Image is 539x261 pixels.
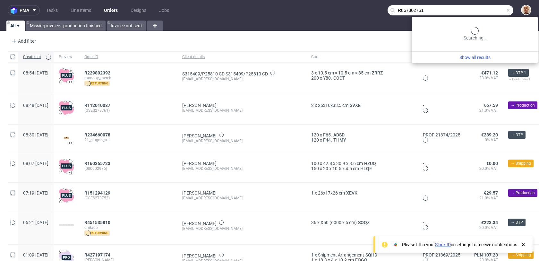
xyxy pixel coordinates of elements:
[371,70,384,75] span: ZRRZ
[84,103,110,108] span: R112010087
[311,103,413,108] div: x
[84,231,110,236] span: returning
[182,166,301,171] div: [EMAIL_ADDRESS][DOMAIN_NAME]
[59,100,74,116] img: plus-icon.676465ae8f3a83198b3f.png
[69,141,73,145] div: +1
[311,220,316,225] span: 36
[23,54,43,60] span: Created at
[435,242,451,247] a: Slack ID
[23,132,48,137] span: 08:30 [DATE]
[107,21,146,31] a: Invoice not sent
[23,161,48,166] span: 08:07 [DATE]
[481,70,498,75] span: €471.12
[471,108,498,113] span: 21.0% VAT
[486,161,498,166] span: €0.00
[84,190,110,196] span: R151294129
[26,21,106,31] a: Missing invoice - production finished
[84,252,110,257] span: R427197174
[484,103,498,108] span: €67.59
[359,166,373,171] a: HLQE
[9,36,37,46] div: Add filter
[69,171,73,174] div: +1
[481,132,498,137] span: €289.20
[84,161,112,166] a: R160365723
[423,70,460,82] div: -
[182,226,301,231] div: [EMAIL_ADDRESS][DOMAIN_NAME]
[311,190,314,196] span: 1
[311,161,413,166] div: x
[345,190,359,196] a: XEVK
[311,166,319,171] span: 150
[471,75,498,81] span: 23.0% VAT
[67,5,95,15] a: Line Items
[318,103,348,108] span: 26x16x33,5 cm
[59,158,74,174] img: plus-icon.676465ae8f3a83198b3f.png
[311,103,314,108] span: 2
[84,225,172,230] span: onifade
[415,54,535,61] a: Show all results
[182,221,217,226] a: [PERSON_NAME]
[357,220,371,225] a: SOQZ
[23,220,48,225] span: 05:21 [DATE]
[474,252,498,257] span: PLN 107.23
[59,188,74,203] img: plus-icon.676465ae8f3a83198b3f.png
[471,225,498,230] span: 20.0% VAT
[84,81,110,86] span: returning
[363,161,377,166] a: HZUQ
[59,68,74,83] img: plus-icon.676465ae8f3a83198b3f.png
[23,70,48,75] span: 08:54 [DATE]
[323,75,332,81] span: Y80.
[182,161,217,166] a: [PERSON_NAME]
[84,220,110,225] span: R451535810
[402,241,517,248] div: Please fill in your in settings to receive notifications
[182,253,217,258] a: [PERSON_NAME]
[423,220,460,231] div: -
[511,70,526,76] span: → DTP 1
[59,133,74,142] img: version_two_editor_design
[311,132,319,137] span: 120
[84,166,172,171] span: (000002976)
[364,252,379,257] span: SQHD
[23,103,48,108] span: 08:48 [DATE]
[332,137,347,143] span: THMY
[471,137,498,143] span: 0% VAT
[311,132,413,137] div: x
[84,161,110,166] span: R160365723
[323,137,332,143] span: F44.
[84,132,112,137] a: R234660078
[182,138,301,144] div: [EMAIL_ADDRESS][DOMAIN_NAME]
[182,108,301,113] div: [EMAIL_ADDRESS][DOMAIN_NAME]
[182,196,301,201] div: [EMAIL_ADDRESS][DOMAIN_NAME]
[318,190,345,196] span: 26x17x26 cm
[84,70,112,75] a: R229802392
[59,224,74,226] img: version_two_editor_design.png
[311,70,413,75] div: x
[318,70,371,75] span: 10.5 cm × 10.5 cm × 85 cm
[511,102,535,108] span: → Production
[332,75,346,81] a: COCT
[311,137,319,143] span: 120
[311,70,314,75] span: 3
[511,252,531,258] span: → Shipping
[42,5,62,15] a: Tasks
[84,190,112,196] a: R151294129
[511,132,523,138] span: → DTP
[182,133,217,138] a: [PERSON_NAME]
[6,21,25,31] a: All
[332,132,346,137] a: ADSD
[321,220,357,225] span: X50 (6000 x 5 cm)
[84,70,110,75] span: R229802392
[59,54,74,60] span: Preview
[423,161,460,172] div: -
[127,5,150,15] a: Designs
[69,80,73,84] div: +1
[311,252,314,257] span: 1
[182,103,217,108] a: [PERSON_NAME]
[84,54,172,60] span: Order ID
